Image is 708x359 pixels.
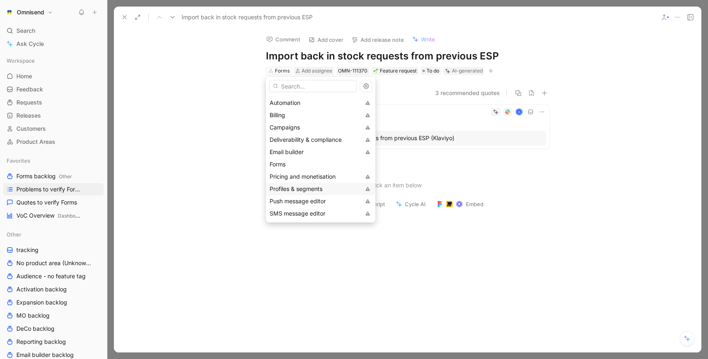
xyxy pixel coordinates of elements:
[270,185,322,192] span: Profiles & segments
[269,80,357,92] input: Search...
[270,161,286,168] span: Forms
[270,198,326,204] span: Push message editor
[270,148,304,155] span: Email builder
[270,99,300,106] span: Automation
[270,210,325,217] span: SMS message editor
[270,124,300,131] span: Campaigns
[270,111,285,118] span: Billing
[270,136,342,143] span: Deliverability & compliance
[270,173,336,180] span: Pricing and monetisation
